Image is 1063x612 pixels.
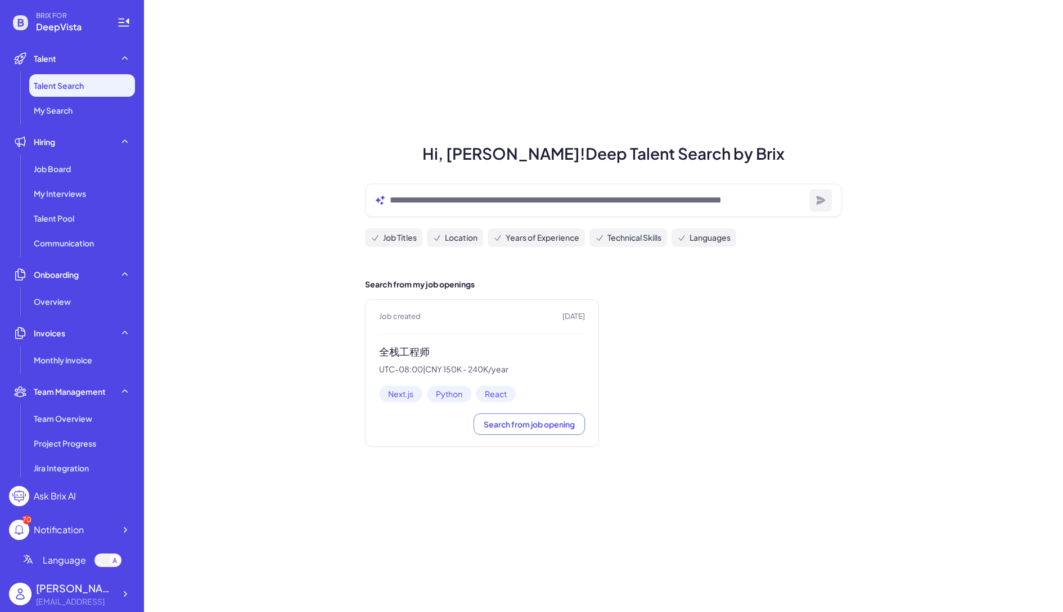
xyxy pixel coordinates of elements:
[34,213,74,224] span: Talent Pool
[379,311,421,322] span: Job created
[476,386,516,402] span: React
[34,296,71,307] span: Overview
[607,232,661,244] span: Technical Skills
[34,489,76,503] div: Ask Brix AI
[379,345,585,358] h3: 全栈工程师
[34,327,65,339] span: Invoices
[506,232,579,244] span: Years of Experience
[352,142,855,165] h1: Hi, [PERSON_NAME]! Deep Talent Search by Brix
[34,462,89,474] span: Jira Integration
[383,232,417,244] span: Job Titles
[43,553,86,567] span: Language
[34,237,94,249] span: Communication
[34,136,55,147] span: Hiring
[9,583,31,605] img: user_logo.png
[22,515,31,524] div: 70
[690,232,731,244] span: Languages
[379,364,585,375] p: UTC-08:00 | CNY 150K - 240K/year
[34,269,79,280] span: Onboarding
[34,386,106,397] span: Team Management
[484,419,575,429] span: Search from job opening
[34,523,84,537] div: Notification
[365,278,842,290] h2: Search from my job openings
[474,413,585,435] button: Search from job opening
[34,163,71,174] span: Job Board
[34,413,92,424] span: Team Overview
[427,386,471,402] span: Python
[34,438,96,449] span: Project Progress
[379,386,422,402] span: Next.js
[36,11,103,20] span: BRIX FOR
[36,20,103,34] span: DeepVista
[34,354,92,366] span: Monthly invoice
[34,80,84,91] span: Talent Search
[562,311,585,322] span: [DATE]
[34,53,56,64] span: Talent
[445,232,478,244] span: Location
[34,105,73,116] span: My Search
[36,580,115,596] div: Jing Conan Wang
[36,596,115,607] div: jingconan@deepvista.ai
[34,188,86,199] span: My Interviews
